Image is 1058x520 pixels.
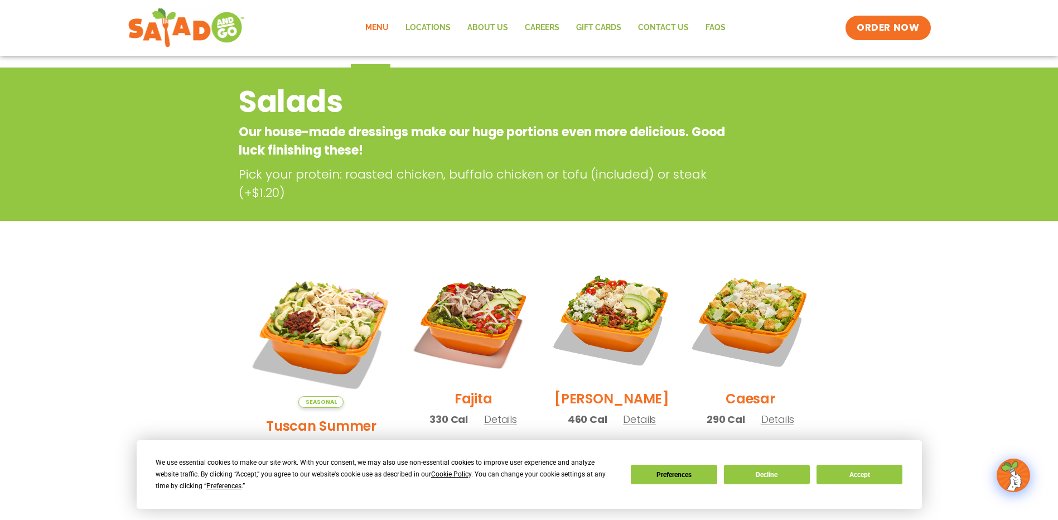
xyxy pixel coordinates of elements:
[516,15,568,41] a: Careers
[455,389,492,408] h2: Fajita
[724,465,810,484] button: Decline
[857,21,919,35] span: ORDER NOW
[239,79,730,124] h2: Salads
[697,15,734,41] a: FAQs
[568,412,607,427] span: 460 Cal
[568,15,630,41] a: GIFT CARDS
[554,389,669,408] h2: [PERSON_NAME]
[206,482,241,490] span: Preferences
[247,259,396,408] img: Product photo for Tuscan Summer Salad
[431,470,471,478] span: Cookie Policy
[630,15,697,41] a: Contact Us
[817,465,902,484] button: Accept
[298,396,344,408] span: Seasonal
[137,440,922,509] div: Cookie Consent Prompt
[239,165,735,202] p: Pick your protein: roasted chicken, buffalo chicken or tofu (included) or steak (+$1.20)
[412,259,534,381] img: Product photo for Fajita Salad
[551,259,673,381] img: Product photo for Cobb Salad
[239,123,730,160] p: Our house-made dressings make our huge portions even more delicious. Good luck finishing these!
[247,416,396,455] h2: Tuscan Summer Salad
[689,259,811,381] img: Product photo for Caesar Salad
[397,15,459,41] a: Locations
[846,16,930,40] a: ORDER NOW
[707,412,745,427] span: 290 Cal
[631,465,717,484] button: Preferences
[998,460,1029,491] img: wpChatIcon
[726,389,775,408] h2: Caesar
[623,412,656,426] span: Details
[156,457,617,492] div: We use essential cookies to make our site work. With your consent, we may also use non-essential ...
[357,15,734,41] nav: Menu
[357,15,397,41] a: Menu
[761,412,794,426] span: Details
[484,412,517,426] span: Details
[429,412,468,427] span: 330 Cal
[128,6,245,50] img: new-SAG-logo-768×292
[459,15,516,41] a: About Us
